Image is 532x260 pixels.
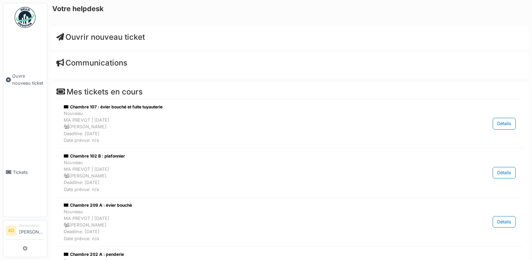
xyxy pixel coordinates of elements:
a: Ouvrir nouveau ticket [56,32,145,41]
h4: Communications [56,58,523,67]
a: Chambre 102 B : plafonnier NouveauMA PREVOT | [DATE] [PERSON_NAME]Deadline: [DATE]Date prévue: n/... [62,151,517,194]
div: Nouveau MA PREVOT | [DATE] [PERSON_NAME] Deadline: [DATE] Date prévue: n/a [64,208,444,242]
span: Ouvrir nouveau ticket [12,73,44,86]
li: AD [6,225,16,236]
div: Détails [493,216,516,228]
a: Ouvrir nouveau ticket [3,32,47,128]
h6: Votre helpdesk [52,5,104,13]
div: Chambre 202 A : penderie [64,251,444,258]
a: AD Demandeur[PERSON_NAME] [6,223,44,240]
a: Chambre 209 A : évier bouché NouveauMA PREVOT | [DATE] [PERSON_NAME]Deadline: [DATE]Date prévue: ... [62,200,517,244]
a: Chambre 107 : évier bouché et fuite tuyauterie NouveauMA PREVOT | [DATE] [PERSON_NAME]Deadline: [... [62,102,517,145]
div: Chambre 102 B : plafonnier [64,153,444,159]
div: Détails [493,167,516,178]
div: Demandeur [19,223,44,228]
a: Tickets [3,128,47,217]
h4: Mes tickets en cours [56,87,523,96]
div: Nouveau MA PREVOT | [DATE] [PERSON_NAME] Deadline: [DATE] Date prévue: n/a [64,110,444,144]
div: Chambre 107 : évier bouché et fuite tuyauterie [64,104,444,110]
div: Détails [493,118,516,129]
img: Badge_color-CXgf-gQk.svg [15,7,36,28]
div: Chambre 209 A : évier bouché [64,202,444,208]
div: Nouveau MA PREVOT | [DATE] [PERSON_NAME] Deadline: [DATE] Date prévue: n/a [64,159,444,193]
li: [PERSON_NAME] [19,223,44,238]
span: Tickets [13,169,44,176]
